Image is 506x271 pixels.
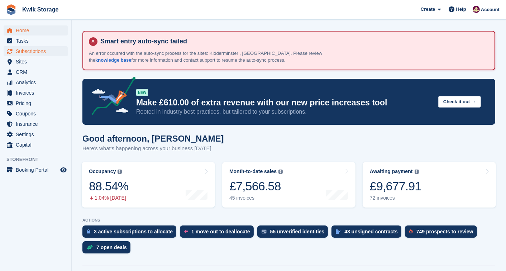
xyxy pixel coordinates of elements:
[16,57,59,67] span: Sites
[87,229,90,234] img: active_subscription_to_allocate_icon-d502201f5373d7db506a760aba3b589e785aa758c864c3986d89f69b8ff3...
[16,25,59,35] span: Home
[336,229,341,234] img: contract_signature_icon-13c848040528278c33f63329250d36e43548de30e8caae1d1a13099fd9432cc5.svg
[6,156,71,163] span: Storefront
[87,245,93,250] img: deal-1b604bf984904fb50ccaf53a9ad4b4a5d6e5aea283cecdc64d6e3604feb123c2.svg
[4,36,68,46] a: menu
[16,98,59,108] span: Pricing
[82,134,224,143] h1: Good afternoon, [PERSON_NAME]
[416,229,473,234] div: 749 prospects to review
[16,46,59,56] span: Subscriptions
[370,195,421,201] div: 72 invoices
[16,119,59,129] span: Insurance
[89,179,128,194] div: 88.54%
[191,229,250,234] div: 1 move out to deallocate
[473,6,480,13] img: ellie tragonette
[59,166,68,174] a: Preview store
[4,140,68,150] a: menu
[222,162,355,208] a: Month-to-date sales £7,566.58 45 invoices
[4,119,68,129] a: menu
[415,170,419,174] img: icon-info-grey-7440780725fd019a000dd9b08b2336e03edf1995a4989e88bcd33f0948082b44.svg
[136,98,433,108] p: Make £610.00 of extra revenue with our new price increases tool
[16,77,59,87] span: Analytics
[19,4,61,15] a: Kwik Storage
[16,140,59,150] span: Capital
[456,6,466,13] span: Help
[136,108,433,116] p: Rooted in industry best practices, but tailored to your subscriptions.
[89,50,340,64] p: An error occurred with the auto-sync process for the sites: Kidderminster , [GEOGRAPHIC_DATA]. Pl...
[4,98,68,108] a: menu
[409,229,413,234] img: prospect-51fa495bee0391a8d652442698ab0144808aea92771e9ea1ae160a38d050c398.svg
[16,36,59,46] span: Tasks
[257,225,332,241] a: 55 unverified identities
[405,225,481,241] a: 749 prospects to review
[4,57,68,67] a: menu
[4,109,68,119] a: menu
[229,195,283,201] div: 45 invoices
[4,165,68,175] a: menu
[184,229,188,234] img: move_outs_to_deallocate_icon-f764333ba52eb49d3ac5e1228854f67142a1ed5810a6f6cc68b1a99e826820c5.svg
[136,89,148,96] div: NEW
[82,144,224,153] p: Here's what's happening across your business [DATE]
[229,179,283,194] div: £7,566.58
[4,25,68,35] a: menu
[370,179,421,194] div: £9,677.91
[4,46,68,56] a: menu
[344,229,398,234] div: 43 unsigned contracts
[82,225,180,241] a: 3 active subscriptions to allocate
[118,170,122,174] img: icon-info-grey-7440780725fd019a000dd9b08b2336e03edf1995a4989e88bcd33f0948082b44.svg
[4,67,68,77] a: menu
[89,168,116,175] div: Occupancy
[438,96,481,108] button: Check it out →
[16,88,59,98] span: Invoices
[97,37,489,46] h4: Smart entry auto-sync failed
[16,67,59,77] span: CRM
[331,225,405,241] a: 43 unsigned contracts
[262,229,267,234] img: verify_identity-adf6edd0f0f0b5bbfe63781bf79b02c33cf7c696d77639b501bdc392416b5a36.svg
[94,229,173,234] div: 3 active subscriptions to allocate
[363,162,496,208] a: Awaiting payment £9,677.91 72 invoices
[180,225,257,241] a: 1 move out to deallocate
[89,195,128,201] div: 1.04% [DATE]
[86,77,136,118] img: price-adjustments-announcement-icon-8257ccfd72463d97f412b2fc003d46551f7dbcb40ab6d574587a9cd5c0d94...
[370,168,413,175] div: Awaiting payment
[95,57,131,63] a: knowledge base
[481,6,500,13] span: Account
[82,218,495,223] p: ACTIONS
[82,162,215,208] a: Occupancy 88.54% 1.04% [DATE]
[4,129,68,139] a: menu
[96,244,127,250] div: 7 open deals
[82,241,134,257] a: 7 open deals
[16,129,59,139] span: Settings
[16,165,59,175] span: Booking Portal
[16,109,59,119] span: Coupons
[278,170,283,174] img: icon-info-grey-7440780725fd019a000dd9b08b2336e03edf1995a4989e88bcd33f0948082b44.svg
[270,229,325,234] div: 55 unverified identities
[4,77,68,87] a: menu
[6,4,16,15] img: stora-icon-8386f47178a22dfd0bd8f6a31ec36ba5ce8667c1dd55bd0f319d3a0aa187defe.svg
[4,88,68,98] a: menu
[421,6,435,13] span: Create
[229,168,277,175] div: Month-to-date sales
